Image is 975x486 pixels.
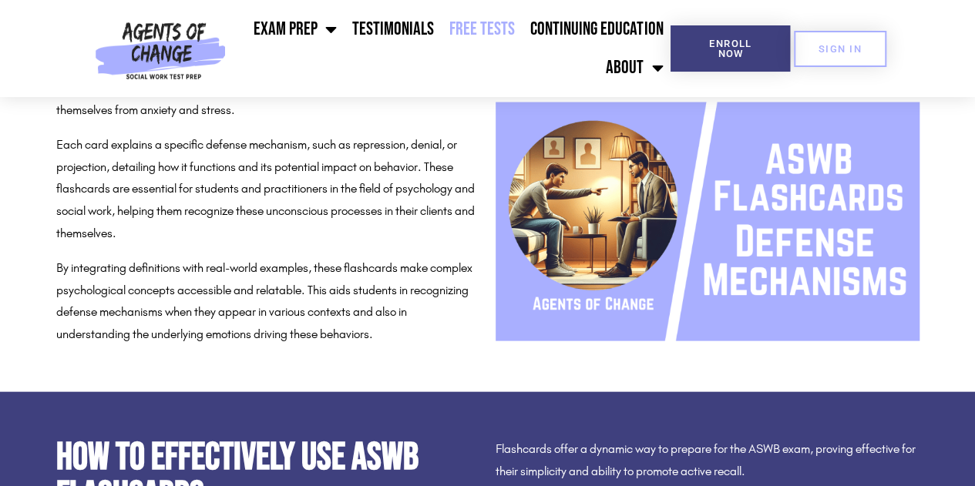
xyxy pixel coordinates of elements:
a: Testimonials [345,10,442,49]
span: SIGN IN [819,44,862,54]
a: Exam Prep [246,10,345,49]
nav: Menu [232,10,671,87]
p: Each card explains a specific defense mechanism, such as repression, denial, or projection, detai... [56,134,480,245]
p: By integrating definitions with real-world examples, these flashcards make complex psychological ... [56,257,480,346]
span: Enroll Now [695,39,765,59]
a: Continuing Education [523,10,671,49]
a: Free Tests [442,10,523,49]
p: Flashcards offer a dynamic way to prepare for the ASWB exam, proving effective for their simplici... [496,438,920,483]
a: SIGN IN [794,31,886,67]
a: About [598,49,671,87]
a: Enroll Now [671,25,790,72]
